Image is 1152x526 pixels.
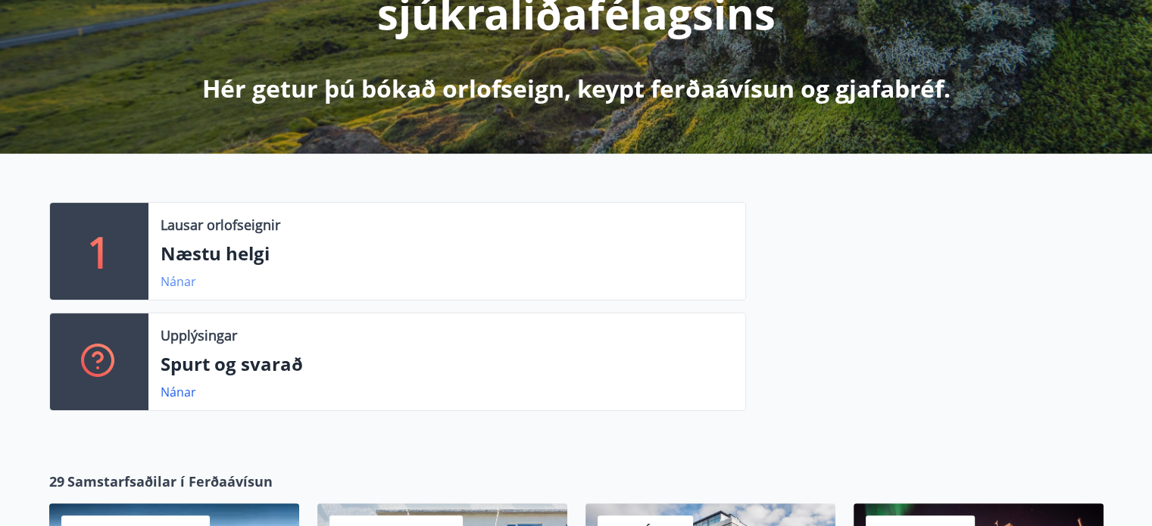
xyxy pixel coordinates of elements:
[161,351,733,377] p: Spurt og svarað
[161,273,196,290] a: Nánar
[202,72,951,105] p: Hér getur þú bókað orlofseign, keypt ferðaávísun og gjafabréf.
[87,223,111,280] p: 1
[67,472,273,491] span: Samstarfsaðilar í Ferðaávísun
[161,241,733,266] p: Næstu helgi
[161,384,196,400] a: Nánar
[161,325,237,345] p: Upplýsingar
[161,215,280,235] p: Lausar orlofseignir
[49,472,64,491] span: 29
